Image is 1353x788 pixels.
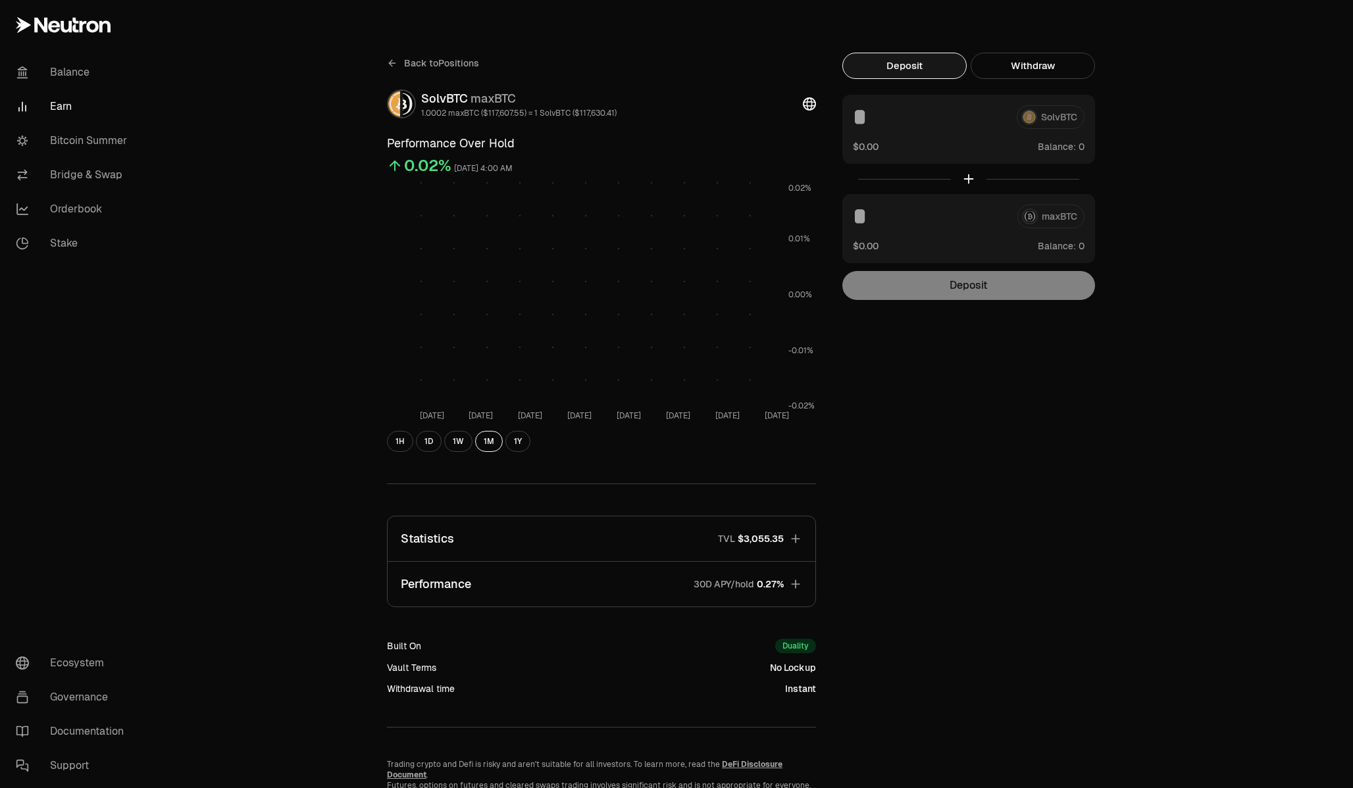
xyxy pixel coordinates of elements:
[853,239,879,253] button: $0.00
[5,714,142,749] a: Documentation
[5,680,142,714] a: Governance
[788,345,813,356] tspan: -0.01%
[518,410,542,421] tspan: [DATE]
[403,91,415,117] img: maxBTC Logo
[770,661,816,674] div: No Lockup
[420,410,444,421] tspan: [DATE]
[5,89,142,124] a: Earn
[666,410,690,421] tspan: [DATE]
[387,431,413,452] button: 1H
[5,158,142,192] a: Bridge & Swap
[694,578,754,591] p: 30D APY/hold
[971,53,1095,79] button: Withdraw
[421,89,617,108] div: SolvBTC
[775,639,816,653] div: Duality
[388,91,400,117] img: SolvBTC Logo
[387,134,816,153] h3: Performance Over Hold
[1038,239,1076,253] span: Balance:
[788,289,812,300] tspan: 0.00%
[387,639,421,653] div: Built On
[5,749,142,783] a: Support
[5,55,142,89] a: Balance
[718,532,735,545] p: TVL
[404,155,451,176] div: 0.02%
[404,57,479,70] span: Back to Positions
[715,410,740,421] tspan: [DATE]
[765,410,789,421] tspan: [DATE]
[505,431,530,452] button: 1Y
[1038,140,1076,153] span: Balance:
[567,410,592,421] tspan: [DATE]
[401,575,471,593] p: Performance
[401,529,454,548] p: Statistics
[5,646,142,680] a: Ecosystem
[738,532,784,545] span: $3,055.35
[5,192,142,226] a: Orderbook
[387,759,816,780] p: Trading crypto and Defi is risky and aren't suitable for all investors. To learn more, read the .
[388,562,815,606] button: Performance30D APY/hold0.27%
[387,53,479,74] a: Back toPositions
[788,183,811,193] tspan: 0.02%
[388,516,815,561] button: StatisticsTVL$3,055.35
[469,410,493,421] tspan: [DATE]
[788,234,810,244] tspan: 0.01%
[853,139,879,153] button: $0.00
[5,124,142,158] a: Bitcoin Summer
[387,682,455,695] div: Withdrawal time
[471,91,516,106] span: maxBTC
[387,661,436,674] div: Vault Terms
[454,161,513,176] div: [DATE] 4:00 AM
[842,53,967,79] button: Deposit
[416,431,442,452] button: 1D
[785,682,816,695] div: Instant
[387,759,782,780] a: DeFi Disclosure Document
[421,108,617,118] div: 1.0002 maxBTC ($117,607.55) = 1 SolvBTC ($117,630.41)
[788,401,815,411] tspan: -0.02%
[757,578,784,591] span: 0.27%
[617,410,641,421] tspan: [DATE]
[444,431,472,452] button: 1W
[475,431,503,452] button: 1M
[5,226,142,260] a: Stake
